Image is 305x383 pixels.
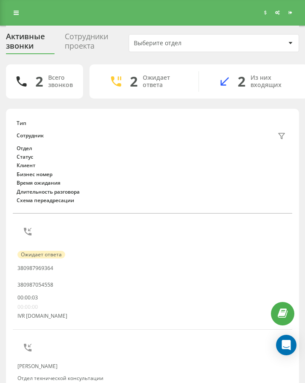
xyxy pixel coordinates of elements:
[32,294,38,301] span: 03
[48,74,73,89] div: Всего звонков
[130,73,138,90] div: 2
[17,171,288,177] div: Бизнес номер
[238,73,245,90] div: 2
[134,40,236,47] div: Выберите отдел
[17,375,288,381] div: Отдел технической консультации
[17,180,288,186] div: Время ожидания
[17,133,44,139] div: Сотрудник
[17,265,53,271] div: 380987969364
[17,282,53,288] div: 380987054558
[17,363,60,369] div: [PERSON_NAME]
[17,294,23,301] span: 00
[17,304,38,310] div: 00:00:00
[25,294,31,301] span: 00
[143,74,186,89] div: Ожидает ответа
[17,145,288,151] div: Отдел
[17,295,38,301] div: : :
[17,197,288,203] div: Схема переадресации
[17,189,288,195] div: Длительность разговора
[6,32,55,54] div: Активные звонки
[17,120,288,126] div: Тип
[17,154,288,160] div: Статус
[276,335,296,355] div: Open Intercom Messenger
[17,251,65,258] div: Ожидает ответа
[17,162,288,168] div: Клиент
[35,73,43,90] div: 2
[17,313,288,319] div: IVR [DOMAIN_NAME]
[250,74,296,89] div: Из них входящих
[65,32,118,54] div: Сотрудники проекта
